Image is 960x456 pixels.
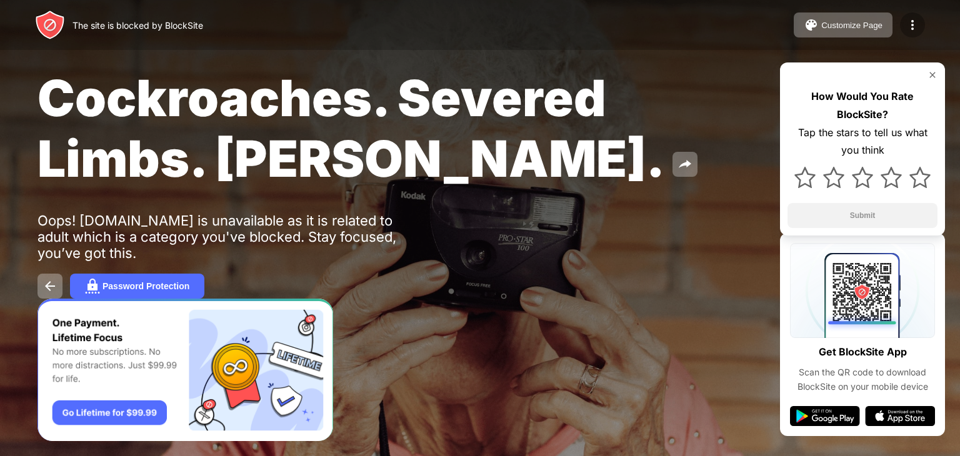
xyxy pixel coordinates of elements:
img: google-play.svg [790,406,860,426]
img: star.svg [794,167,816,188]
div: Scan the QR code to download BlockSite on your mobile device [790,365,935,394]
img: share.svg [677,157,692,172]
img: header-logo.svg [35,10,65,40]
img: back.svg [42,279,57,294]
img: menu-icon.svg [905,17,920,32]
div: Password Protection [102,281,189,291]
iframe: Banner [37,299,333,442]
img: star.svg [852,167,873,188]
img: app-store.svg [865,406,935,426]
img: star.svg [823,167,844,188]
span: Cockroaches. Severed Limbs. [PERSON_NAME]. [37,67,665,189]
button: Password Protection [70,274,204,299]
img: password.svg [85,279,100,294]
div: Customize Page [821,21,882,30]
img: pallet.svg [804,17,819,32]
div: Oops! [DOMAIN_NAME] is unavailable as it is related to adult which is a category you've blocked. ... [37,212,424,261]
button: Customize Page [794,12,892,37]
button: Submit [787,203,937,228]
img: rate-us-close.svg [927,70,937,80]
img: star.svg [909,167,931,188]
div: The site is blocked by BlockSite [72,20,203,31]
div: Tap the stars to tell us what you think [787,124,937,160]
div: How Would You Rate BlockSite? [787,87,937,124]
img: star.svg [881,167,902,188]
